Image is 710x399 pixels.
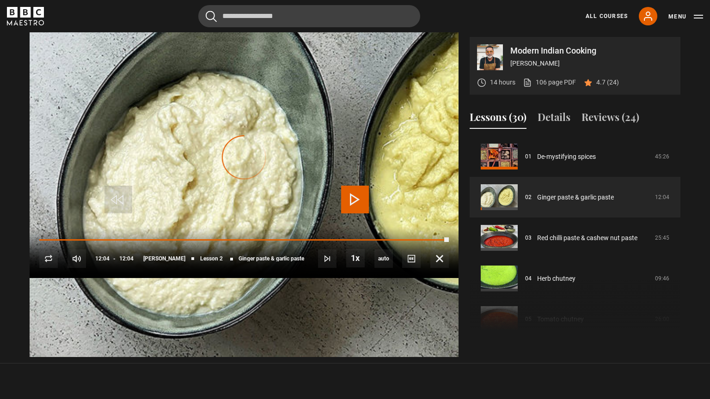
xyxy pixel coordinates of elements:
[206,11,217,22] button: Submit the search query
[537,274,575,284] a: Herb chutney
[596,78,619,87] p: 4.7 (24)
[95,250,110,267] span: 12:04
[523,78,576,87] a: 106 page PDF
[7,7,44,25] svg: BBC Maestro
[198,5,420,27] input: Search
[200,256,223,261] span: Lesson 2
[581,109,639,129] button: Reviews (24)
[402,249,421,268] button: Captions
[39,239,449,241] div: Progress Bar
[470,109,526,129] button: Lessons (30)
[430,249,449,268] button: Fullscreen
[119,250,134,267] span: 12:04
[537,152,596,162] a: De-mystifying spices
[537,233,637,243] a: Red chilli paste & cashew nut paste
[537,193,614,202] a: Ginger paste & garlic paste
[510,59,673,68] p: [PERSON_NAME]
[374,249,393,268] span: auto
[239,256,304,261] span: Ginger paste & garlic paste
[374,249,393,268] div: Current quality: 1080p
[39,249,58,268] button: Replay
[113,255,116,262] span: -
[318,249,337,268] button: Next Lesson
[67,249,86,268] button: Mute
[346,249,365,267] button: Playback Rate
[668,12,703,21] button: Toggle navigation
[30,37,459,278] video-js: Video Player
[538,109,570,129] button: Details
[143,256,185,261] span: [PERSON_NAME]
[586,12,628,20] a: All Courses
[510,47,673,55] p: Modern Indian Cooking
[490,78,515,87] p: 14 hours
